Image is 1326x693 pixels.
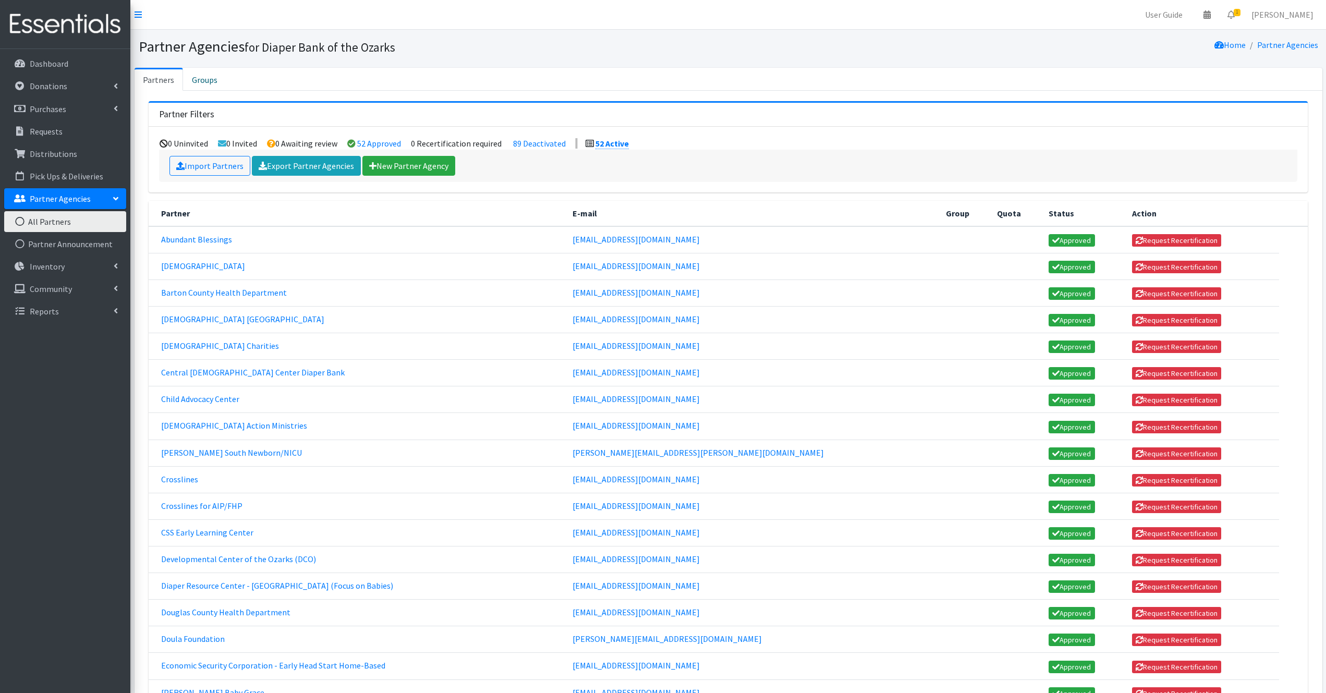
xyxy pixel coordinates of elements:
[245,40,395,55] small: for Diaper Bank of the Ozarks
[30,149,77,159] p: Distributions
[4,143,126,164] a: Distributions
[252,156,361,176] a: Export Partner Agencies
[1049,474,1095,487] a: Approved
[573,314,700,324] a: [EMAIL_ADDRESS][DOMAIN_NAME]
[161,341,279,351] a: [DEMOGRAPHIC_DATA] Charities
[1132,421,1222,433] button: Request Recertification
[595,138,629,149] a: 52 Active
[30,58,68,69] p: Dashboard
[1049,421,1095,433] a: Approved
[4,278,126,299] a: Community
[1042,201,1126,226] th: Status
[573,367,700,378] a: [EMAIL_ADDRESS][DOMAIN_NAME]
[1132,341,1222,353] button: Request Recertification
[160,138,208,149] li: 0 Uninvited
[1234,9,1240,16] span: 1
[573,341,700,351] a: [EMAIL_ADDRESS][DOMAIN_NAME]
[139,38,725,56] h1: Partner Agencies
[573,527,700,538] a: [EMAIL_ADDRESS][DOMAIN_NAME]
[573,287,700,298] a: [EMAIL_ADDRESS][DOMAIN_NAME]
[1049,634,1095,646] a: Approved
[183,68,226,91] a: Groups
[4,234,126,254] a: Partner Announcement
[4,301,126,322] a: Reports
[1132,527,1222,540] button: Request Recertification
[4,121,126,142] a: Requests
[1132,261,1222,273] button: Request Recertification
[30,171,103,181] p: Pick Ups & Deliveries
[161,501,242,511] a: Crosslines for AIP/FHP
[573,234,700,245] a: [EMAIL_ADDRESS][DOMAIN_NAME]
[1049,394,1095,406] a: Approved
[1243,4,1322,25] a: [PERSON_NAME]
[161,554,316,564] a: Developmental Center of the Ozarks (DCO)
[161,607,290,617] a: Douglas County Health Department
[30,284,72,294] p: Community
[161,474,198,484] a: Crosslines
[1049,527,1095,540] a: Approved
[161,527,253,538] a: CSS Early Learning Center
[573,447,824,458] a: [PERSON_NAME][EMAIL_ADDRESS][PERSON_NAME][DOMAIN_NAME]
[1049,661,1095,673] a: Approved
[1049,367,1095,380] a: Approved
[4,188,126,209] a: Partner Agencies
[161,447,302,458] a: [PERSON_NAME] South Newborn/NICU
[161,234,232,245] a: Abundant Blessings
[1132,474,1222,487] button: Request Recertification
[1132,580,1222,593] button: Request Recertification
[1132,607,1222,619] button: Request Recertification
[573,607,700,617] a: [EMAIL_ADDRESS][DOMAIN_NAME]
[4,166,126,187] a: Pick Ups & Deliveries
[566,201,940,226] th: E-mail
[4,53,126,74] a: Dashboard
[411,138,502,149] li: 0 Recertification required
[218,138,257,149] li: 0 Invited
[1132,661,1222,673] button: Request Recertification
[267,138,337,149] li: 0 Awaiting review
[1132,234,1222,247] button: Request Recertification
[1132,554,1222,566] button: Request Recertification
[1049,287,1095,300] a: Approved
[4,76,126,96] a: Donations
[161,287,287,298] a: Barton County Health Department
[940,201,991,226] th: Group
[161,314,324,324] a: [DEMOGRAPHIC_DATA] [GEOGRAPHIC_DATA]
[1049,234,1095,247] a: Approved
[1049,580,1095,593] a: Approved
[1137,4,1191,25] a: User Guide
[161,420,307,431] a: [DEMOGRAPHIC_DATA] Action Ministries
[1132,314,1222,326] button: Request Recertification
[161,261,245,271] a: [DEMOGRAPHIC_DATA]
[573,474,700,484] a: [EMAIL_ADDRESS][DOMAIN_NAME]
[161,660,385,671] a: Economic Security Corporation - Early Head Start Home-Based
[161,367,345,378] a: Central [DEMOGRAPHIC_DATA] Center Diaper Bank
[169,156,250,176] a: Import Partners
[4,7,126,42] img: HumanEssentials
[1132,287,1222,300] button: Request Recertification
[1049,447,1095,460] a: Approved
[4,99,126,119] a: Purchases
[30,193,91,204] p: Partner Agencies
[362,156,455,176] a: New Partner Agency
[161,634,225,644] a: Doula Foundation
[4,256,126,277] a: Inventory
[1132,394,1222,406] button: Request Recertification
[1049,554,1095,566] a: Approved
[1126,201,1279,226] th: Action
[30,261,65,272] p: Inventory
[1132,447,1222,460] button: Request Recertification
[30,306,59,317] p: Reports
[1049,501,1095,513] a: Approved
[161,394,239,404] a: Child Advocacy Center
[30,104,66,114] p: Purchases
[1049,341,1095,353] a: Approved
[573,394,700,404] a: [EMAIL_ADDRESS][DOMAIN_NAME]
[573,501,700,511] a: [EMAIL_ADDRESS][DOMAIN_NAME]
[161,580,393,591] a: Diaper Resource Center - [GEOGRAPHIC_DATA] (Focus on Babies)
[573,420,700,431] a: [EMAIL_ADDRESS][DOMAIN_NAME]
[573,634,762,644] a: [PERSON_NAME][EMAIL_ADDRESS][DOMAIN_NAME]
[573,261,700,271] a: [EMAIL_ADDRESS][DOMAIN_NAME]
[1049,607,1095,619] a: Approved
[1049,314,1095,326] a: Approved
[159,109,214,120] h3: Partner Filters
